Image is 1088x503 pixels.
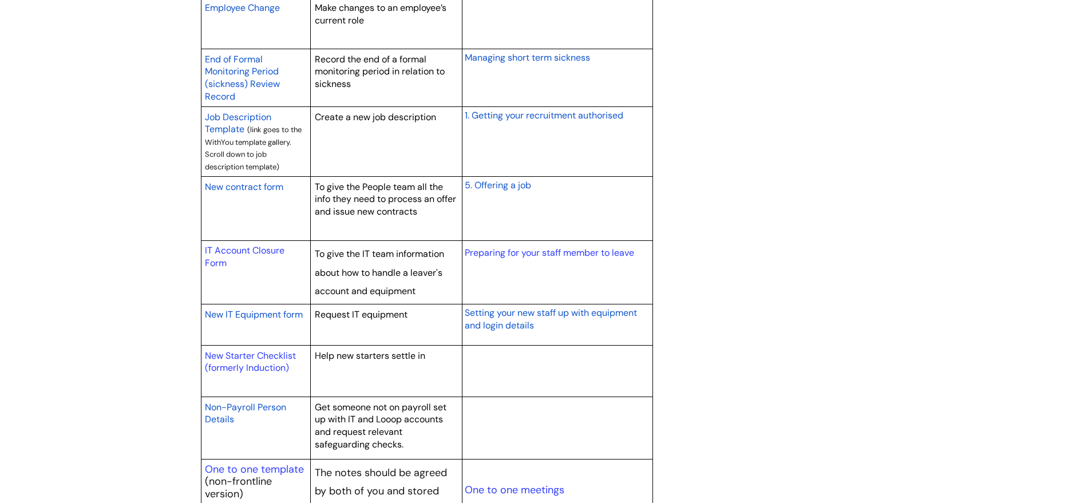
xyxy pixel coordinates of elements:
a: Employee Change [205,1,280,14]
span: To give the IT team information about how to handle a leaver's account and equipment [315,248,444,297]
span: Request IT equipment [315,308,407,320]
span: Make changes to an employee’s current role [315,2,446,26]
a: New IT Equipment form [205,307,303,321]
span: (link goes to the WithYou template gallery. Scroll down to job description template) [205,125,302,172]
span: New IT Equipment form [205,308,303,320]
a: One to one meetings [465,483,564,497]
span: 5. Offering a job [465,179,531,191]
span: Record the end of a formal monitoring period in relation to sickness [315,53,445,90]
span: Non-Payroll Person Details [205,401,286,426]
a: Non-Payroll Person Details [205,400,286,426]
span: Employee Change [205,2,280,14]
a: Preparing for your staff member to leave [465,247,634,259]
p: (non-frontline version) [205,476,307,500]
a: Job Description Template [205,110,271,136]
span: Job Description Template [205,111,271,136]
span: Create a new job description [315,111,436,123]
a: End of Formal Monitoring Period (sickness) Review Record [205,52,280,103]
a: IT Account Closure Form [205,244,284,269]
a: 5. Offering a job [465,178,531,192]
span: Setting your new staff up with equipment and login details [465,307,637,331]
a: 1. Getting your recruitment authorised [465,108,623,122]
span: 1. Getting your recruitment authorised [465,109,623,121]
span: Get someone not on payroll set up with IT and Looop accounts and request relevant safeguarding ch... [315,401,446,450]
span: To give the People team all the info they need to process an offer and issue new contracts [315,181,456,217]
span: Managing short term sickness [465,52,590,64]
a: Managing short term sickness [465,50,590,64]
span: Help new starters settle in [315,350,425,362]
a: New Starter Checklist (formerly Induction) [205,350,296,374]
a: New contract form [205,180,283,193]
span: End of Formal Monitoring Period (sickness) Review Record [205,53,280,102]
span: New contract form [205,181,283,193]
a: Setting your new staff up with equipment and login details [465,306,637,332]
a: One to one template [205,462,304,476]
